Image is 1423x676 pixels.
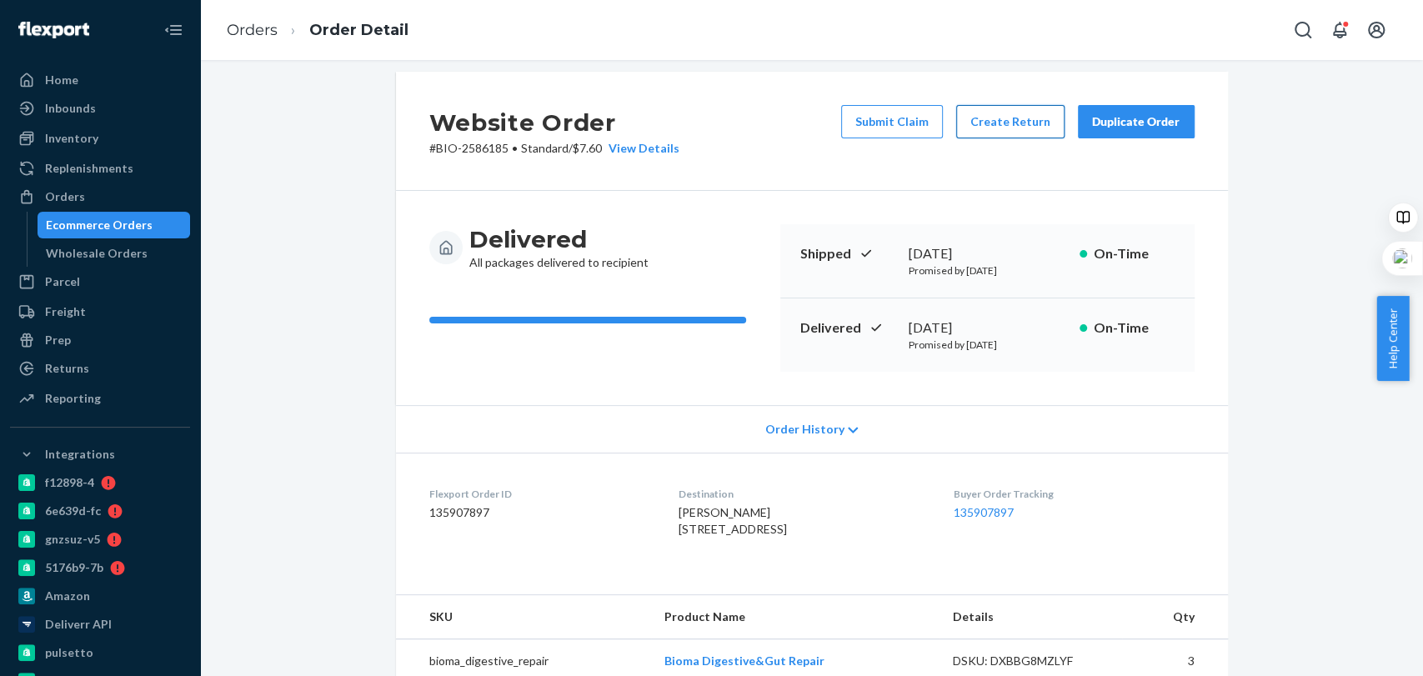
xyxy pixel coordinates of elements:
[764,421,844,438] span: Order History
[10,95,190,122] a: Inbounds
[45,474,94,491] div: f12898-4
[10,327,190,353] a: Prep
[18,22,89,38] img: Flexport logo
[909,244,1066,263] div: [DATE]
[45,588,90,604] div: Amazon
[396,595,652,639] th: SKU
[909,263,1066,278] p: Promised by [DATE]
[10,611,190,638] a: Deliverr API
[841,105,943,138] button: Submit Claim
[10,469,190,496] a: f12898-4
[38,212,191,238] a: Ecommerce Orders
[429,105,679,140] h2: Website Order
[954,505,1014,519] a: 135907897
[679,487,927,501] dt: Destination
[1376,296,1409,381] button: Help Center
[956,105,1065,138] button: Create Return
[429,504,652,521] dd: 135907897
[469,224,649,271] div: All packages delivered to recipient
[10,183,190,210] a: Orders
[45,273,80,290] div: Parcel
[1092,113,1180,130] div: Duplicate Order
[10,298,190,325] a: Freight
[45,100,96,117] div: Inbounds
[45,644,93,661] div: pulsetto
[10,526,190,553] a: gnzsuz-v5
[157,13,190,47] button: Close Navigation
[10,155,190,182] a: Replenishments
[909,318,1066,338] div: [DATE]
[953,653,1110,669] div: DSKU: DXBBG8MZLYF
[45,559,103,576] div: 5176b9-7b
[909,338,1066,352] p: Promised by [DATE]
[800,318,895,338] p: Delivered
[38,240,191,267] a: Wholesale Orders
[1286,13,1320,47] button: Open Search Box
[429,140,679,157] p: # BIO-2586185 / $7.60
[10,583,190,609] a: Amazon
[10,355,190,382] a: Returns
[10,385,190,412] a: Reporting
[45,360,89,377] div: Returns
[512,141,518,155] span: •
[1094,244,1175,263] p: On-Time
[1078,105,1195,138] button: Duplicate Order
[45,531,100,548] div: gnzsuz-v5
[309,21,408,39] a: Order Detail
[1323,13,1356,47] button: Open notifications
[10,639,190,666] a: pulsetto
[10,441,190,468] button: Integrations
[10,498,190,524] a: 6e639d-fc
[800,244,895,263] p: Shipped
[45,503,101,519] div: 6e639d-fc
[10,67,190,93] a: Home
[521,141,569,155] span: Standard
[45,446,115,463] div: Integrations
[602,140,679,157] button: View Details
[45,160,133,177] div: Replenishments
[1094,318,1175,338] p: On-Time
[45,616,112,633] div: Deliverr API
[213,6,422,55] ol: breadcrumbs
[45,188,85,205] div: Orders
[1360,13,1393,47] button: Open account menu
[651,595,939,639] th: Product Name
[45,130,98,147] div: Inventory
[429,487,652,501] dt: Flexport Order ID
[1122,595,1227,639] th: Qty
[10,125,190,152] a: Inventory
[469,224,649,254] h3: Delivered
[939,595,1123,639] th: Details
[10,268,190,295] a: Parcel
[679,505,787,536] span: [PERSON_NAME] [STREET_ADDRESS]
[227,21,278,39] a: Orders
[664,653,824,668] a: Bioma Digestive&Gut Repair
[45,72,78,88] div: Home
[45,332,71,348] div: Prep
[954,487,1194,501] dt: Buyer Order Tracking
[46,245,148,262] div: Wholesale Orders
[45,303,86,320] div: Freight
[46,217,153,233] div: Ecommerce Orders
[10,554,190,581] a: 5176b9-7b
[45,390,101,407] div: Reporting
